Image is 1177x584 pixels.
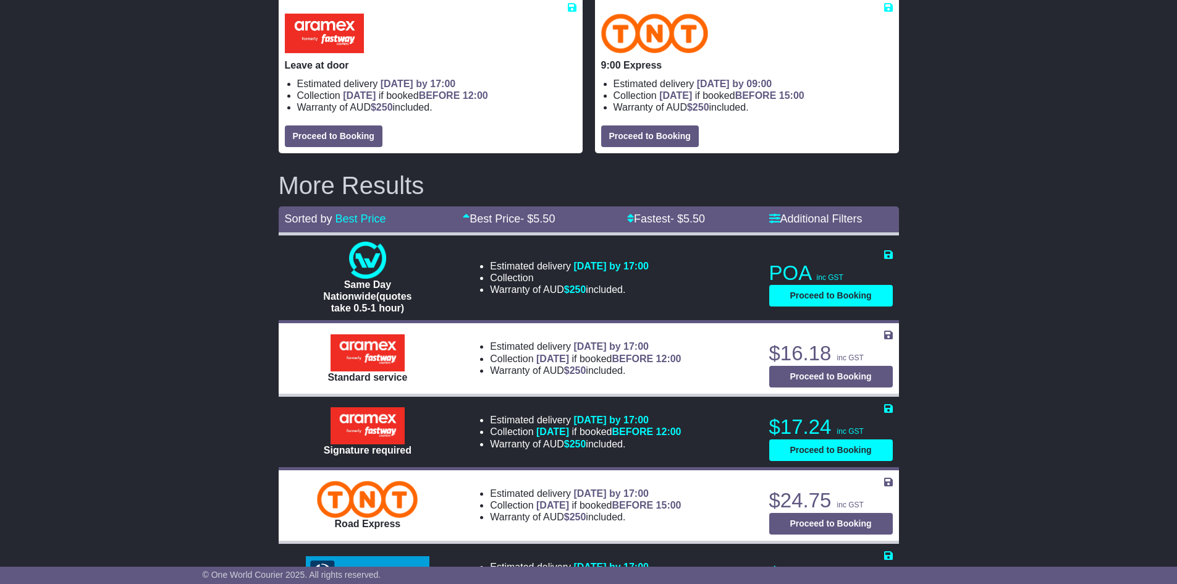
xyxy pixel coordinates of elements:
button: Proceed to Booking [769,366,893,387]
li: Estimated delivery [490,341,681,352]
p: POA [769,261,893,286]
img: TNT Domestic: Road Express [317,481,418,518]
span: 5.50 [683,213,705,225]
h2: More Results [279,172,899,199]
span: inc GST [837,501,864,509]
button: Proceed to Booking [285,125,382,147]
span: [DATE] by 17:00 [573,415,649,425]
span: [DATE] by 17:00 [573,341,649,352]
img: Aramex: Leave at door [285,14,364,53]
li: Warranty of AUD included. [490,284,649,295]
span: 250 [570,439,586,449]
span: if booked [343,90,487,101]
span: [DATE] [659,90,692,101]
span: © One World Courier 2025. All rights reserved. [203,570,381,580]
li: Warranty of AUD included. [490,365,681,376]
span: inc GST [837,427,864,436]
li: Collection [490,426,681,438]
span: $ [564,439,586,449]
span: inc GST [837,353,864,362]
span: Sorted by [285,213,332,225]
span: - $ [520,213,555,225]
span: 12:00 [463,90,488,101]
a: Fastest- $5.50 [627,213,705,225]
span: BEFORE [612,500,653,510]
span: 5.50 [533,213,555,225]
span: [DATE] [343,90,376,101]
span: if booked [536,353,681,364]
span: if booked [536,500,681,510]
li: Estimated delivery [490,561,681,573]
p: $17.24 [769,415,893,439]
span: [DATE] by 17:00 [573,488,649,499]
span: Same Day Nationwide(quotes take 0.5-1 hour) [323,279,411,313]
li: Estimated delivery [614,78,893,90]
span: inc GST [817,273,843,282]
span: $ [564,365,586,376]
span: $ [371,102,393,112]
img: One World Courier: Same Day Nationwide(quotes take 0.5-1 hour) [349,242,386,279]
img: TNT Domestic: 9:00 Express [601,14,709,53]
li: Warranty of AUD included. [490,511,681,523]
a: Additional Filters [769,213,863,225]
p: Leave at door [285,59,576,71]
span: [DATE] [536,426,569,437]
span: [DATE] [536,353,569,364]
span: 250 [376,102,393,112]
p: 9:00 Express [601,59,893,71]
span: 250 [570,365,586,376]
li: Collection [490,272,649,284]
span: Standard service [327,372,407,383]
li: Collection [614,90,893,101]
li: Estimated delivery [490,260,649,272]
span: if booked [659,90,804,101]
span: [DATE] by 17:00 [573,562,649,572]
a: Best Price- $5.50 [463,213,555,225]
li: Warranty of AUD included. [614,101,893,113]
li: Estimated delivery [490,414,681,426]
span: $ [687,102,709,112]
button: Proceed to Booking [601,125,699,147]
span: BEFORE [612,426,653,437]
span: $ [564,284,586,295]
span: if booked [536,426,681,437]
li: Collection [490,353,681,365]
span: BEFORE [735,90,777,101]
p: $24.75 [769,488,893,513]
p: $16.18 [769,341,893,366]
span: 15:00 [779,90,804,101]
span: - $ [670,213,705,225]
li: Estimated delivery [297,78,576,90]
span: 15:00 [656,500,681,510]
li: Collection [490,499,681,511]
span: [DATE] by 09:00 [697,78,772,89]
span: 12:00 [656,353,681,364]
li: Warranty of AUD included. [490,438,681,450]
span: BEFORE [419,90,460,101]
span: $ [564,512,586,522]
img: Aramex: Standard service [331,334,405,371]
li: Estimated delivery [490,488,681,499]
span: 12:00 [656,426,681,437]
span: 250 [570,284,586,295]
button: Proceed to Booking [769,513,893,535]
span: [DATE] [536,500,569,510]
span: BEFORE [612,353,653,364]
li: Collection [297,90,576,101]
img: Aramex: Signature required [331,407,405,444]
span: [DATE] by 17:00 [573,261,649,271]
span: Road Express [335,518,401,529]
span: Signature required [324,445,411,455]
a: Best Price [335,213,386,225]
li: Warranty of AUD included. [297,101,576,113]
span: [DATE] by 17:00 [381,78,456,89]
button: Proceed to Booking [769,285,893,307]
span: 250 [570,512,586,522]
button: Proceed to Booking [769,439,893,461]
span: 250 [693,102,709,112]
